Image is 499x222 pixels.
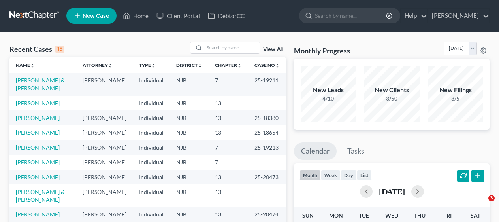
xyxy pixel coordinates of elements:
[16,100,60,106] a: [PERSON_NAME]
[16,62,35,68] a: Nameunfold_more
[215,62,242,68] a: Chapterunfold_more
[209,170,248,184] td: 13
[443,212,452,219] span: Fri
[170,170,209,184] td: NJB
[16,114,60,121] a: [PERSON_NAME]
[301,95,356,102] div: 4/10
[133,207,170,222] td: Individual
[133,110,170,125] td: Individual
[76,170,133,184] td: [PERSON_NAME]
[364,85,420,95] div: New Clients
[151,63,156,68] i: unfold_more
[76,207,133,222] td: [PERSON_NAME]
[133,125,170,140] td: Individual
[275,63,280,68] i: unfold_more
[209,155,248,169] td: 7
[16,77,65,91] a: [PERSON_NAME] & [PERSON_NAME]
[385,212,398,219] span: Wed
[248,170,286,184] td: 25-20473
[209,140,248,155] td: 7
[248,125,286,140] td: 25-18654
[329,212,343,219] span: Mon
[472,195,491,214] iframe: Intercom live chat
[76,125,133,140] td: [PERSON_NAME]
[204,42,260,53] input: Search by name...
[263,47,283,52] a: View All
[209,73,248,95] td: 7
[133,155,170,169] td: Individual
[379,187,405,195] h2: [DATE]
[301,85,356,95] div: New Leads
[170,207,209,222] td: NJB
[76,155,133,169] td: [PERSON_NAME]
[139,62,156,68] a: Typeunfold_more
[76,73,133,95] td: [PERSON_NAME]
[248,73,286,95] td: 25-19211
[76,184,133,207] td: [PERSON_NAME]
[209,110,248,125] td: 13
[204,9,249,23] a: DebtorCC
[488,195,495,201] span: 3
[428,85,483,95] div: New Filings
[428,95,483,102] div: 3/5
[133,140,170,155] td: Individual
[16,159,60,165] a: [PERSON_NAME]
[401,9,427,23] a: Help
[16,144,60,151] a: [PERSON_NAME]
[16,188,65,203] a: [PERSON_NAME] & [PERSON_NAME]
[16,211,60,218] a: [PERSON_NAME]
[170,184,209,207] td: NJB
[16,129,60,136] a: [PERSON_NAME]
[76,140,133,155] td: [PERSON_NAME]
[133,184,170,207] td: Individual
[302,212,314,219] span: Sun
[108,63,113,68] i: unfold_more
[83,62,113,68] a: Attorneyunfold_more
[76,110,133,125] td: [PERSON_NAME]
[294,142,337,160] a: Calendar
[170,125,209,140] td: NJB
[55,46,64,53] div: 15
[248,140,286,155] td: 25-19213
[428,9,489,23] a: [PERSON_NAME]
[198,63,202,68] i: unfold_more
[414,212,426,219] span: Thu
[357,170,372,180] button: list
[209,207,248,222] td: 13
[248,110,286,125] td: 25-18380
[9,44,64,54] div: Recent Cases
[170,73,209,95] td: NJB
[133,96,170,110] td: Individual
[209,184,248,207] td: 13
[133,170,170,184] td: Individual
[340,142,371,160] a: Tasks
[209,96,248,110] td: 13
[30,63,35,68] i: unfold_more
[254,62,280,68] a: Case Nounfold_more
[471,212,480,219] span: Sat
[119,9,153,23] a: Home
[83,13,109,19] span: New Case
[359,212,369,219] span: Tue
[170,110,209,125] td: NJB
[237,63,242,68] i: unfold_more
[176,62,202,68] a: Districtunfold_more
[153,9,204,23] a: Client Portal
[209,125,248,140] td: 13
[170,155,209,169] td: NJB
[321,170,341,180] button: week
[248,207,286,222] td: 25-20474
[315,8,387,23] input: Search by name...
[341,170,357,180] button: day
[299,170,321,180] button: month
[364,95,420,102] div: 3/50
[133,73,170,95] td: Individual
[16,174,60,180] a: [PERSON_NAME]
[294,46,350,55] h3: Monthly Progress
[170,140,209,155] td: NJB
[170,96,209,110] td: NJB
